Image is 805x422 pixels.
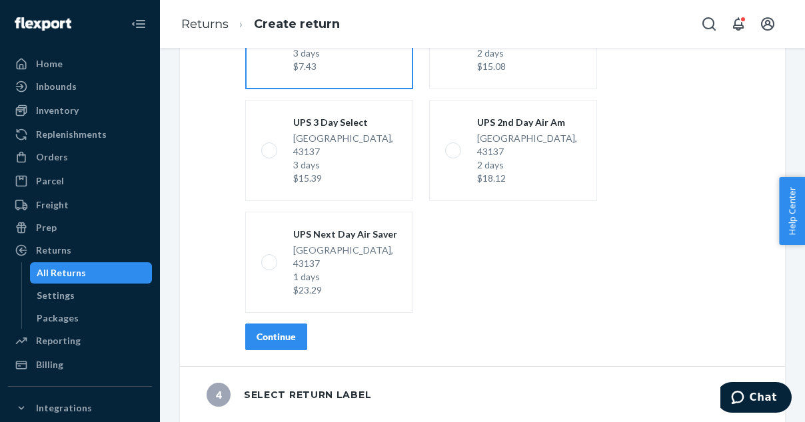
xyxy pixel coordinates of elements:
[477,172,581,185] div: $18.12
[254,17,340,31] a: Create return
[8,146,152,168] a: Orders
[36,57,63,71] div: Home
[293,47,397,60] div: 3 days
[8,53,152,75] a: Home
[37,289,75,302] div: Settings
[754,11,781,37] button: Open account menu
[293,60,397,73] div: $7.43
[36,198,69,212] div: Freight
[293,172,397,185] div: $15.39
[207,383,371,407] div: Select return label
[30,262,153,284] a: All Returns
[37,312,79,325] div: Packages
[257,330,296,343] div: Continue
[477,60,581,73] div: $15.08
[8,354,152,375] a: Billing
[477,158,581,172] div: 2 days
[15,17,71,31] img: Flexport logo
[181,17,229,31] a: Returns
[30,308,153,329] a: Packages
[36,334,81,347] div: Reporting
[245,323,307,350] button: Continue
[725,11,752,37] button: Open notifications
[8,217,152,238] a: Prep
[293,158,397,172] div: 3 days
[293,228,397,241] div: UPS Next Day Air Saver
[293,270,397,284] div: 1 days
[8,100,152,121] a: Inventory
[8,194,152,216] a: Freight
[207,383,231,407] span: 4
[8,397,152,419] button: Integrations
[293,244,397,297] div: [GEOGRAPHIC_DATA], 43137
[477,132,581,185] div: [GEOGRAPHIC_DATA], 43137
[30,285,153,306] a: Settings
[171,5,351,44] ol: breadcrumbs
[720,382,792,415] iframe: Opens a widget where you can chat to one of our agents
[36,244,71,257] div: Returns
[696,11,722,37] button: Open Search Box
[8,76,152,97] a: Inbounds
[477,47,581,60] div: 2 days
[37,266,86,280] div: All Returns
[36,221,57,234] div: Prep
[8,240,152,261] a: Returns
[8,124,152,145] a: Replenishments
[8,330,152,351] a: Reporting
[36,401,92,415] div: Integrations
[36,358,63,371] div: Billing
[477,116,581,129] div: UPS 2nd Day Air Am
[36,104,79,117] div: Inventory
[293,284,397,297] div: $23.29
[779,177,805,245] button: Help Center
[36,128,107,141] div: Replenishments
[36,80,77,93] div: Inbounds
[36,150,68,164] div: Orders
[8,170,152,192] a: Parcel
[293,116,397,129] div: UPS 3 Day Select
[125,11,152,37] button: Close Navigation
[36,174,64,188] div: Parcel
[293,132,397,185] div: [GEOGRAPHIC_DATA], 43137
